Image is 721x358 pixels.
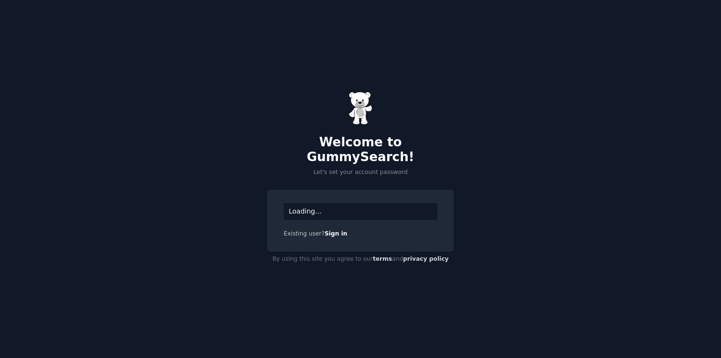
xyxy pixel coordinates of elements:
a: Sign in [325,230,348,237]
span: Existing user? [284,230,325,237]
div: By using this site you agree to our and [267,252,454,267]
img: Gummy Bear [349,92,372,125]
div: Loading... [284,203,437,220]
p: Let's set your account password [267,168,454,177]
a: terms [373,256,392,262]
h2: Welcome to GummySearch! [267,135,454,165]
a: privacy policy [403,256,449,262]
